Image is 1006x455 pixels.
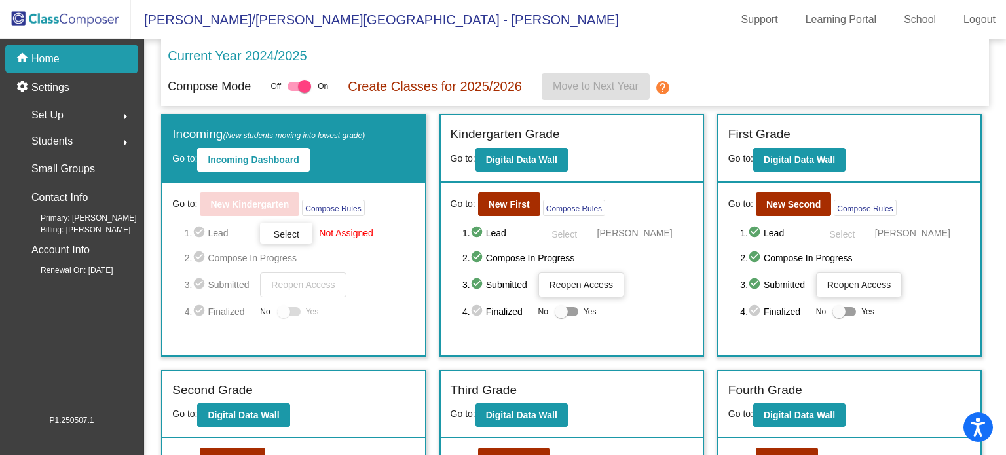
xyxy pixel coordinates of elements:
a: School [893,9,946,30]
button: Reopen Access [260,272,346,297]
span: Go to: [451,197,475,211]
span: Go to: [451,409,475,419]
span: 2. Compose In Progress [740,250,971,266]
p: Create Classes for 2025/2026 [348,77,522,96]
button: Reopen Access [816,272,902,297]
button: Digital Data Wall [753,148,846,172]
b: Digital Data Wall [208,410,279,420]
b: Digital Data Wall [764,410,835,420]
button: New Second [756,192,831,216]
b: New Kindergarten [210,199,289,209]
span: [PERSON_NAME] [597,227,673,240]
span: Billing: [PERSON_NAME] [20,224,130,236]
span: 3. Submitted [740,277,810,293]
b: New Second [766,199,821,209]
b: Digital Data Wall [764,155,835,165]
span: Yes [306,304,319,319]
span: 1. Lead [740,225,810,241]
mat-icon: check_circle [470,250,486,266]
mat-icon: check_circle [193,304,208,319]
span: Reopen Access [271,280,335,290]
b: Incoming Dashboard [208,155,299,165]
mat-icon: check_circle [193,225,208,241]
mat-icon: settings [16,80,31,96]
span: Go to: [728,153,753,164]
span: Students [31,132,73,151]
span: Move to Next Year [553,81,639,92]
span: Select [829,229,855,240]
mat-icon: check_circle [470,304,486,319]
mat-icon: arrow_right [117,135,133,151]
span: 3. Submitted [185,277,254,293]
span: [PERSON_NAME] [875,227,950,240]
label: Second Grade [172,381,253,400]
mat-icon: check_circle [748,277,764,293]
button: Reopen Access [538,272,624,297]
span: Off [270,81,281,92]
mat-icon: check_circle [193,250,208,266]
b: Digital Data Wall [486,155,557,165]
p: Contact Info [31,189,88,207]
label: First Grade [728,125,791,144]
span: Reopen Access [827,280,891,290]
span: No [260,306,270,318]
span: On [318,81,328,92]
span: 4. Finalized [462,304,532,319]
p: Compose Mode [168,78,251,96]
button: Compose Rules [543,200,605,216]
b: New First [489,199,530,209]
mat-icon: check_circle [748,250,764,266]
span: 4. Finalized [740,304,810,319]
p: Current Year 2024/2025 [168,46,307,65]
mat-icon: check_circle [470,225,486,241]
p: Home [31,51,60,67]
span: Go to: [172,197,197,211]
span: Go to: [728,197,753,211]
mat-icon: help [655,80,671,96]
mat-icon: check_circle [748,304,764,319]
span: 1. Lead [185,225,254,241]
label: Fourth Grade [728,381,802,400]
button: Digital Data Wall [753,403,846,427]
span: Not Assigned [319,227,373,240]
span: 2. Compose In Progress [462,250,693,266]
mat-icon: check_circle [470,277,486,293]
p: Small Groups [31,160,95,178]
span: Select [274,229,299,240]
a: Learning Portal [795,9,887,30]
button: Compose Rules [302,200,364,216]
span: 2. Compose In Progress [185,250,415,266]
span: 3. Submitted [462,277,532,293]
span: Yes [584,304,597,319]
span: Reopen Access [550,280,613,290]
a: Logout [953,9,1006,30]
span: Yes [861,304,874,319]
button: Digital Data Wall [475,403,568,427]
label: Third Grade [451,381,517,400]
mat-icon: check_circle [193,277,208,293]
button: Incoming Dashboard [197,148,309,172]
button: Move to Next Year [542,73,650,100]
span: Go to: [172,153,197,164]
b: Digital Data Wall [486,410,557,420]
a: Support [731,9,789,30]
span: Go to: [172,409,197,419]
button: Digital Data Wall [475,148,568,172]
span: No [538,306,548,318]
button: Compose Rules [834,200,896,216]
span: 4. Finalized [185,304,254,319]
button: Select [816,223,868,244]
p: Account Info [31,241,90,259]
mat-icon: home [16,51,31,67]
label: Incoming [172,125,365,144]
button: Digital Data Wall [197,403,289,427]
span: Primary: [PERSON_NAME] [20,212,137,224]
span: Set Up [31,106,64,124]
span: Go to: [728,409,753,419]
span: 1. Lead [462,225,532,241]
span: No [816,306,826,318]
mat-icon: check_circle [748,225,764,241]
span: [PERSON_NAME]/[PERSON_NAME][GEOGRAPHIC_DATA] - [PERSON_NAME] [131,9,619,30]
mat-icon: arrow_right [117,109,133,124]
button: New Kindergarten [200,192,299,216]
